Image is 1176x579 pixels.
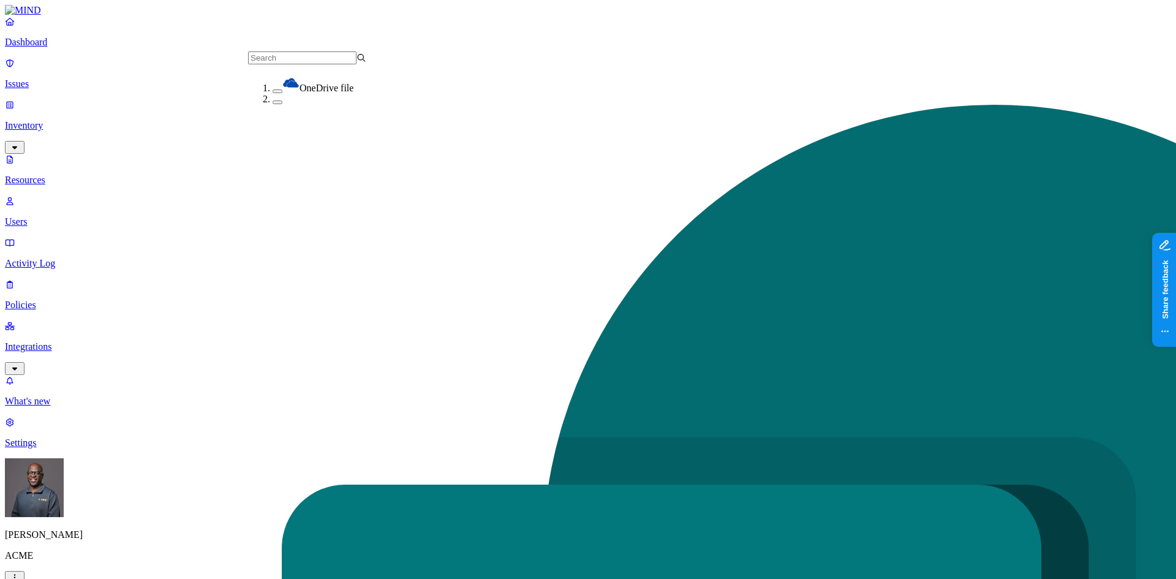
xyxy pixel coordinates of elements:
input: Search [248,51,356,64]
a: MIND [5,5,1171,16]
p: Policies [5,300,1171,311]
a: Integrations [5,320,1171,373]
p: Activity Log [5,258,1171,269]
a: Dashboard [5,16,1171,48]
img: Gregory Thomas [5,458,64,517]
a: Resources [5,154,1171,186]
a: Activity Log [5,237,1171,269]
img: MIND [5,5,41,16]
p: [PERSON_NAME] [5,529,1171,540]
a: Settings [5,417,1171,448]
a: Policies [5,279,1171,311]
p: Inventory [5,120,1171,131]
p: Settings [5,437,1171,448]
img: onedrive [282,74,300,91]
p: Users [5,216,1171,227]
p: Dashboard [5,37,1171,48]
p: What's new [5,396,1171,407]
p: ACME [5,550,1171,561]
p: Integrations [5,341,1171,352]
a: Users [5,195,1171,227]
a: Issues [5,58,1171,89]
p: Resources [5,175,1171,186]
a: What's new [5,375,1171,407]
a: Inventory [5,99,1171,152]
p: Issues [5,78,1171,89]
span: OneDrive file [300,83,353,93]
